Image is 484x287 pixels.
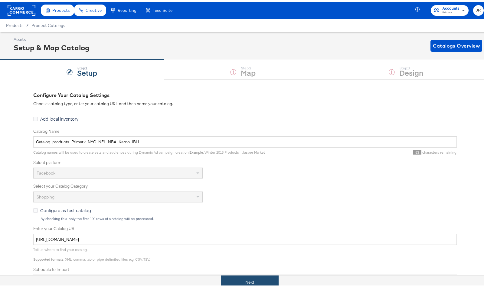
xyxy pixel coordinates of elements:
[33,99,457,105] div: Choose catalog type, enter your catalog URL and then name your catalog.
[433,40,480,48] span: Catalogs Overview
[77,64,97,68] div: Step: 1
[14,41,90,51] div: Setup & Map Catalog
[33,245,150,260] span: Tell us where to find your catalog. : XML, comma, tab or pipe delimited files e.g. CSV, TSV.
[52,6,70,11] span: Products
[33,90,457,97] div: Configure Your Catalog Settings
[86,6,102,11] span: Creative
[442,4,459,10] span: Accounts
[6,21,23,26] span: Products
[476,5,481,12] span: JR
[33,232,457,243] input: Enter Catalog URL, e.g. http://www.example.com/products.xml
[23,21,31,26] span: /
[40,205,91,212] span: Configure as test catalog
[33,265,457,271] label: Schedule to Import
[118,6,136,11] span: Reporting
[33,127,457,132] label: Catalog Name
[33,255,64,260] strong: Supported formats
[431,3,469,14] button: AccountsPrimark
[40,114,78,120] span: Add local inventory
[473,3,484,14] button: JR
[33,158,457,164] label: Select platform
[33,182,457,187] label: Select your Catalog Category
[152,6,172,11] span: Feed Suite
[33,135,457,146] input: Name your catalog e.g. My Dynamic Product Catalog
[33,224,457,230] label: Enter your Catalog URL
[442,8,459,13] span: Primark
[40,215,457,219] div: By checking this, only the first 100 rows of a catalog will be processed.
[14,35,90,41] div: Assets
[265,148,457,153] div: characters remaining
[413,148,421,153] span: 53
[77,66,97,76] strong: Setup
[37,192,54,198] span: Shopping
[31,21,65,26] a: Product Catalogs
[33,148,265,153] span: Catalog names will be used to create sets and audiences during Dynamic Ad campaign creation. : Wi...
[430,38,482,50] button: Catalogs Overview
[189,148,203,153] strong: Example
[37,169,55,174] span: Facebook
